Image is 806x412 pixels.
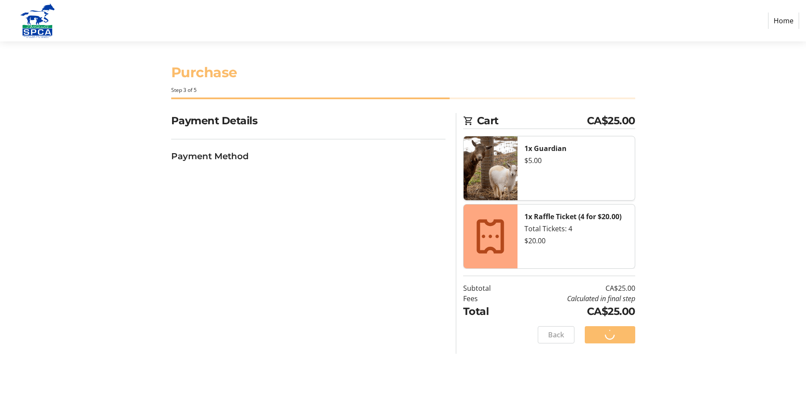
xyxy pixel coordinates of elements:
[524,155,628,166] div: $5.00
[463,293,513,304] td: Fees
[463,304,513,319] td: Total
[513,304,635,319] td: CA$25.00
[477,113,587,129] span: Cart
[524,212,621,221] strong: 1x Raffle Ticket (4 for $20.00)
[513,283,635,293] td: CA$25.00
[768,13,799,29] a: Home
[171,86,635,94] div: Step 3 of 5
[463,283,513,293] td: Subtotal
[524,236,628,246] div: $20.00
[171,62,635,83] h1: Purchase
[7,3,68,38] img: Alberta SPCA's Logo
[524,144,567,153] strong: 1x Guardian
[524,223,628,234] div: Total Tickets: 4
[513,293,635,304] td: Calculated in final step
[464,136,517,200] img: Guardian
[171,113,445,129] h2: Payment Details
[587,113,635,129] span: CA$25.00
[171,150,445,163] h3: Payment Method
